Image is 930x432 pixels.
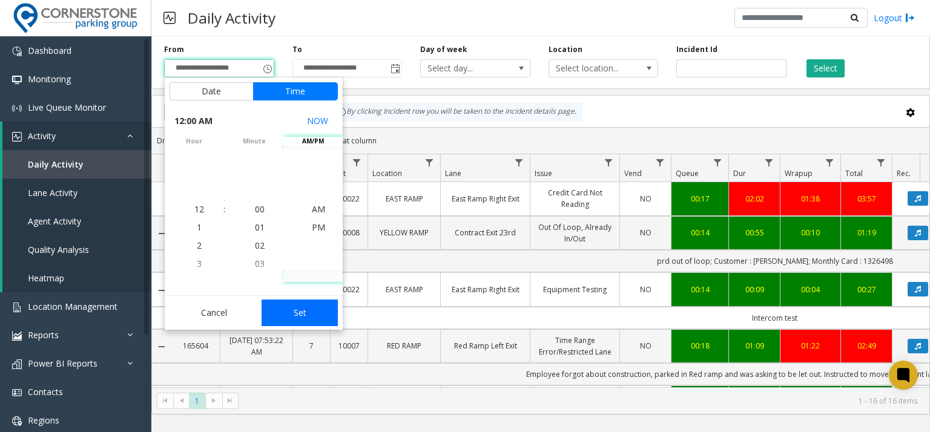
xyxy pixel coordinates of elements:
span: Power BI Reports [28,358,97,369]
a: 00:27 [848,284,885,295]
span: 3 [197,258,202,269]
span: AM [312,203,325,215]
a: 00:14 [679,227,721,238]
span: Vend [624,168,642,178]
a: 02:49 [848,340,885,352]
img: 'icon' [12,331,22,341]
a: Equipment Testing [538,284,612,295]
label: Day of week [420,44,467,55]
a: [DATE] 07:53:22 AM [228,335,285,358]
a: Collapse Details [152,286,171,295]
a: RED RAMP [375,340,433,352]
div: By clicking Incident row you will be taken to the incident details page. [331,103,582,121]
a: Wrapup Filter Menu [822,154,838,171]
span: Activity [28,130,56,142]
span: NO [640,194,651,204]
span: 00 [255,203,265,215]
a: 01:09 [736,340,773,352]
label: Incident Id [676,44,717,55]
span: Daily Activity [28,159,84,170]
span: 03 [255,258,265,269]
span: Select day... [421,60,508,77]
div: Data table [152,154,929,387]
span: Regions [28,414,59,426]
span: minute [225,137,284,146]
span: 01 [255,221,265,233]
img: pageIcon [163,3,176,33]
a: 7 [300,340,323,352]
a: 00:18 [679,340,721,352]
span: Issue [535,168,552,178]
button: Cancel [170,299,259,326]
a: 02:02 [736,193,773,205]
a: Daily Activity [2,150,151,178]
span: 12 [194,203,204,215]
label: To [292,44,302,55]
a: 00:55 [736,227,773,238]
span: 02 [255,240,265,251]
img: 'icon' [12,132,22,142]
div: 01:22 [788,340,833,352]
a: NO [627,193,664,205]
a: Lot Filter Menu [349,154,365,171]
a: Logout [874,11,915,24]
a: NO [627,340,664,352]
button: Time tab [253,82,338,100]
a: 10022 [338,193,360,205]
span: Wrapup [785,168,813,178]
span: Dashboard [28,45,71,56]
a: Quality Analysis [2,235,151,264]
button: Date tab [170,82,254,100]
a: Credit Card Not Reading [538,187,612,210]
img: 'icon' [12,103,22,113]
img: 'icon' [12,303,22,312]
a: 00:09 [736,284,773,295]
span: 1 [197,221,202,233]
button: Select [806,59,845,77]
span: NO [640,341,651,351]
label: From [164,44,184,55]
a: 00:04 [788,284,833,295]
a: Heatmap [2,264,151,292]
a: YELLOW RAMP [375,227,433,238]
a: Location Filter Menu [421,154,438,171]
a: Vend Filter Menu [652,154,668,171]
span: Location [372,168,402,178]
a: Lane Filter Menu [511,154,527,171]
a: Lane Activity [2,178,151,207]
a: EAST RAMP [375,284,433,295]
a: 00:17 [679,193,721,205]
a: 00:14 [679,284,721,295]
span: Agent Activity [28,215,81,227]
a: NO [627,284,664,295]
div: 00:10 [788,227,833,238]
span: Live Queue Monitor [28,102,106,113]
a: Collapse Details [152,229,171,238]
a: 165604 [179,340,213,352]
label: Location [549,44,582,55]
a: 01:38 [788,193,833,205]
span: Lane Activity [28,187,77,198]
a: 03:57 [848,193,885,205]
div: Drag a column header and drop it here to group by that column [152,130,929,151]
a: East Ramp Right Exit [448,193,523,205]
span: Heatmap [28,272,64,284]
a: 01:19 [848,227,885,238]
img: 'icon' [12,75,22,85]
span: Lane [445,168,461,178]
span: Quality Analysis [28,244,89,255]
span: Toggle popup [388,60,401,77]
a: EAST RAMP [375,193,433,205]
span: Rec. [897,168,911,178]
span: Toggle popup [260,60,274,77]
span: AM/PM [284,137,343,146]
span: Reports [28,329,59,341]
